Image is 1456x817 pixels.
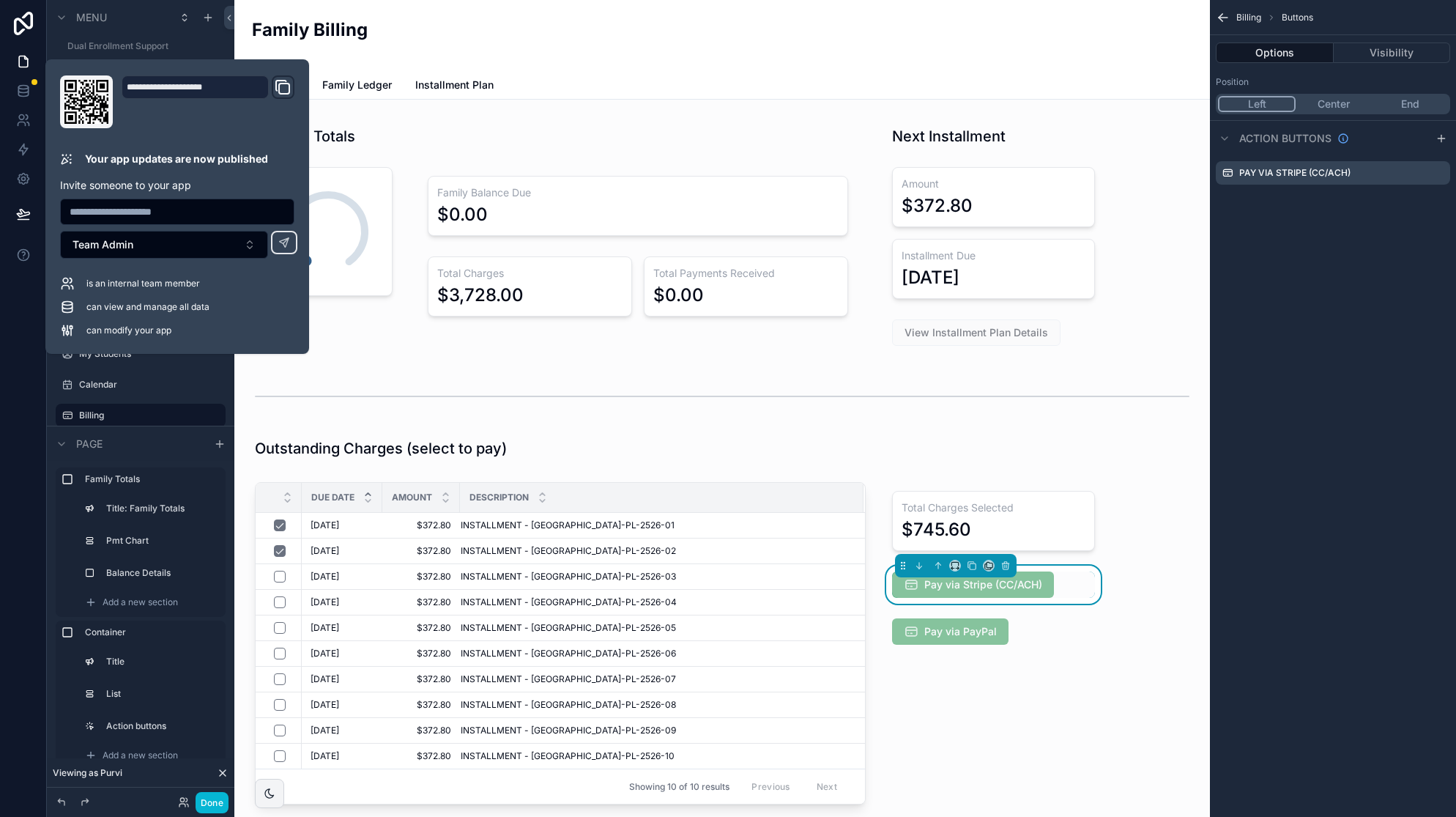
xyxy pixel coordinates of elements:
[322,72,392,101] a: Family Ledger
[60,231,268,259] button: Select Button
[322,78,392,92] span: Family Ledger
[1282,12,1313,23] span: Buttons
[392,492,432,503] span: Amount
[53,767,122,779] span: Viewing as Purvi
[1372,96,1448,112] button: End
[1296,96,1372,112] button: Center
[79,348,223,360] label: My Students
[415,78,494,92] span: Installment Plan
[86,325,171,336] span: can modify your app
[311,492,354,503] span: Due Date
[76,10,107,25] span: Menu
[86,278,200,289] span: is an internal team member
[106,720,217,732] label: Action buttons
[1216,76,1249,88] label: Position
[85,473,220,485] label: Family Totals
[106,567,217,579] label: Balance Details
[60,178,294,193] p: Invite someone to your app
[85,152,268,166] p: Your app updates are now published
[415,72,494,101] a: Installment Plan
[106,503,217,514] label: Title: Family Totals
[1239,131,1331,146] span: Action buttons
[85,626,220,638] label: Container
[106,656,217,668] label: Title
[86,301,209,313] span: can view and manage all data
[79,379,223,391] label: Calendar
[1236,12,1261,23] span: Billing
[79,410,217,421] label: Billing
[1334,42,1451,63] button: Visibility
[469,492,529,503] span: Description
[629,781,729,793] span: Showing 10 of 10 results
[1218,96,1296,112] button: Left
[47,461,234,788] div: scrollable content
[67,40,223,52] label: Dual Enrollment Support
[1216,42,1334,63] button: Options
[106,688,217,700] label: List
[73,237,133,252] span: Team Admin
[76,437,103,451] span: Page
[196,792,229,813] button: Done
[106,535,217,547] label: Pmt Chart
[122,75,294,128] div: Domain and Custom Link
[252,18,368,42] h2: Family Billing
[103,750,178,761] span: Add a new section
[1239,167,1351,179] label: Pay via Stripe (CC/ACH)
[103,596,178,608] span: Add a new section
